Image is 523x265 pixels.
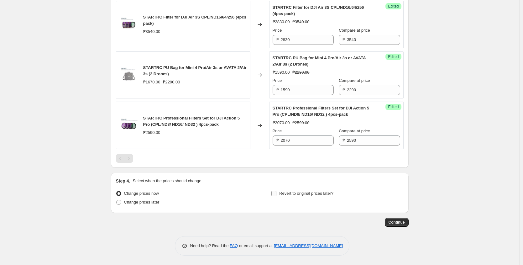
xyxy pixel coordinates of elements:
[343,138,345,143] span: ₱
[143,116,240,127] span: STARTRC Professional Filters Set for DJI Action 5 Pro (CPL/ND8/ ND16/ ND32 ) 4pcs-pack
[273,120,290,126] div: ₱2070.00
[143,29,160,35] div: ₱3540.00
[339,28,370,33] span: Compare at price
[230,243,238,248] a: FAQ
[273,106,369,117] span: STARTRC Professional Filters Set for DJI Action 5 Pro (CPL/ND8/ ND16/ ND32 ) 4pcs-pack
[124,191,159,196] span: Change prices now
[273,5,364,16] span: STARTRC Filter for DJI Air 3S CPL/ND16/64/256 (4pcs pack)
[276,87,279,92] span: ₱
[274,243,343,248] a: [EMAIL_ADDRESS][DOMAIN_NAME]
[119,66,138,84] img: ginee_20250611093206533_9949374240_80x.jpg
[273,28,282,33] span: Price
[273,129,282,133] span: Price
[143,130,160,136] div: ₱2590.00
[292,19,310,25] strike: ₱3540.00
[339,129,370,133] span: Compare at price
[124,200,160,204] span: Change prices later
[339,78,370,83] span: Compare at price
[389,220,405,225] span: Continue
[143,15,246,26] span: STARTRC Filter for DJI Air 3S CPL/ND16/64/256 (4pcs pack)
[273,69,290,76] div: ₱1590.00
[116,154,133,163] nav: Pagination
[292,69,310,76] strike: ₱2290.00
[343,87,345,92] span: ₱
[276,37,279,42] span: ₱
[279,191,333,196] span: Revert to original prices later?
[190,243,230,248] span: Need help? Read the
[119,15,138,34] img: ginee_20250610144322157_2851775317_80x.jpg
[143,79,160,85] div: ₱1670.00
[343,37,345,42] span: ₱
[238,243,274,248] span: or email support at
[388,54,399,59] span: Edited
[143,65,247,76] span: STARTRC PU Bag for Mini 4 Pro/Air 3s or AVATA 2/Air 3s (2 Drones)
[276,138,279,143] span: ₱
[388,4,399,9] span: Edited
[385,218,409,227] button: Continue
[119,116,138,135] img: STARTRC_Professional_Filters_Set_for_DJI_Action_5_Pro_CPL-ND8-_ND16-_ND32_4pcs-pack_-_.PH_80x.jpg
[116,178,130,184] h2: Step 4.
[133,178,201,184] p: Select when the prices should change
[273,78,282,83] span: Price
[292,120,310,126] strike: ₱2590.00
[273,56,366,66] span: STARTRC PU Bag for Mini 4 Pro/Air 3s or AVATA 2/Air 3s (2 Drones)
[273,19,290,25] div: ₱2830.00
[388,104,399,109] span: Edited
[163,79,180,85] strike: ₱2290.00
